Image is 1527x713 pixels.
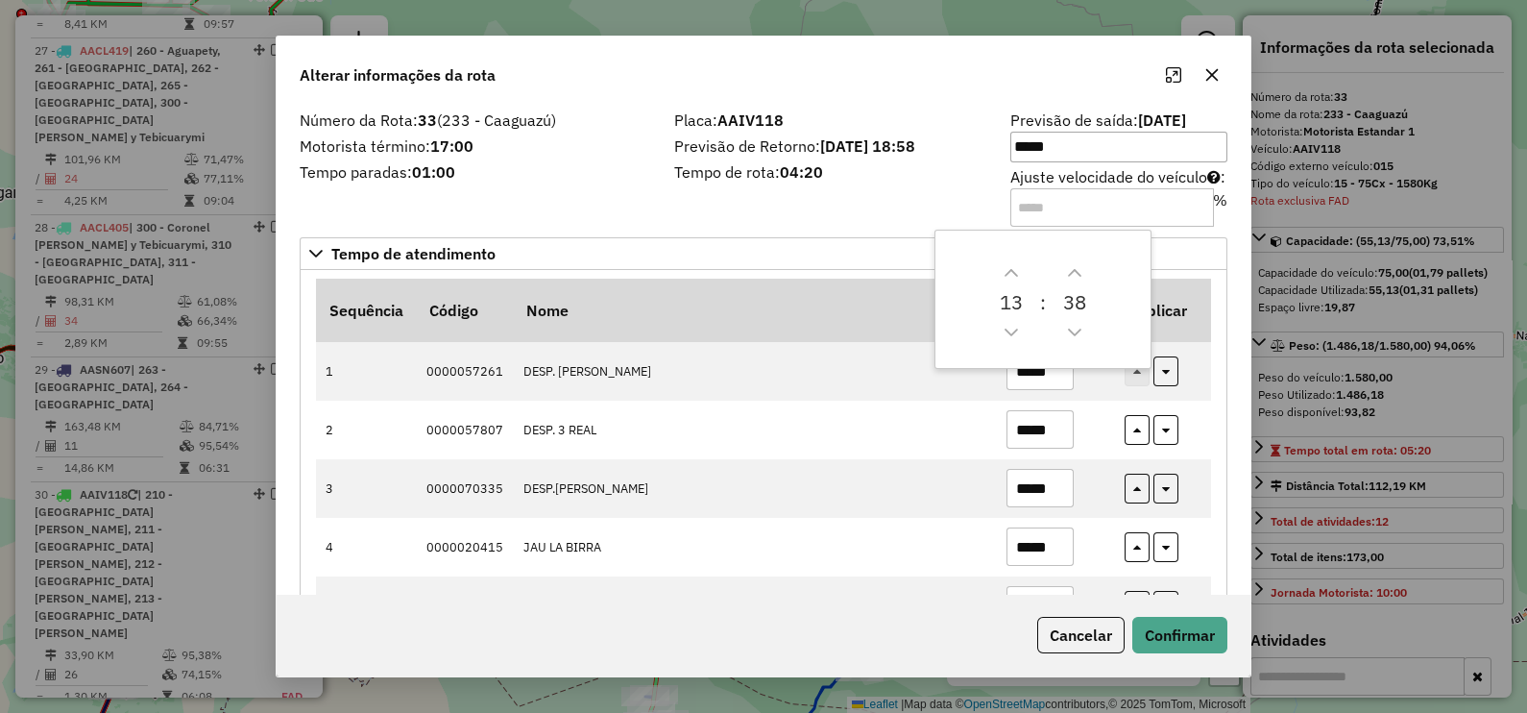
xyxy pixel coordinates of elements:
[412,162,455,182] strong: 01:00
[300,237,1227,270] a: Tempo de atendimento
[513,342,996,401] td: DESP. [PERSON_NAME]
[1213,188,1227,227] div: %
[1153,474,1178,504] button: replicar tempo de atendimento nos itens abaixo deste
[674,109,987,132] label: Placa:
[1125,474,1150,504] button: replicar tempo de atendimento nos itens acima deste
[1153,591,1178,621] button: replicar tempo de atendimento nos itens abaixo deste
[1153,532,1178,562] button: replicar tempo de atendimento nos itens abaixo deste
[1063,288,1086,318] span: 38
[316,342,416,401] td: 1
[1115,279,1211,342] th: Replicar
[717,111,784,130] strong: AAIV118
[1153,415,1178,445] button: replicar tempo de atendimento nos itens abaixo deste
[316,459,416,518] td: 3
[1010,132,1227,162] input: Previsão de saída:[DATE]
[1158,60,1189,90] button: Maximize
[300,160,651,184] label: Tempo paradas:
[1000,288,1023,318] span: 13
[1138,111,1186,130] strong: [DATE]
[1010,188,1214,227] input: Ajuste velocidade do veículo:%
[416,401,513,459] td: 0000057807
[820,136,915,156] strong: [DATE] 18:58
[934,230,1151,369] div: Choose Date
[1059,258,1090,288] button: Next Minute
[437,111,556,130] span: (233 - Caaguazú)
[1125,532,1150,562] button: replicar tempo de atendimento nos itens acima deste
[996,258,1027,288] button: Next Hour
[1059,317,1090,348] button: Previous Minute
[300,109,651,132] label: Número da Rota:
[1010,109,1227,162] label: Previsão de saída:
[513,518,996,577] td: JAU LA BIRRA
[316,279,416,342] th: Sequência
[300,63,496,86] span: Alterar informações da rota
[1132,617,1227,653] button: Confirmar
[300,135,651,158] label: Motorista término:
[513,401,996,459] td: DESP. 3 REAL
[780,162,823,182] strong: 04:20
[331,246,496,261] span: Tempo de atendimento
[1037,617,1125,653] button: Cancelar
[1040,288,1046,318] span: :
[416,459,513,518] td: 0000070335
[418,111,437,130] strong: 33
[416,279,513,342] th: Código
[674,135,987,158] label: Previsão de Retorno:
[1010,165,1227,227] label: Ajuste velocidade do veículo :
[513,459,996,518] td: DESP.[PERSON_NAME]
[1153,356,1178,386] button: replicar tempo de atendimento nos itens abaixo deste
[416,342,513,401] td: 0000057261
[316,518,416,577] td: 4
[430,136,473,156] strong: 17:00
[416,577,513,635] td: 0000062908
[513,279,996,342] th: Nome
[996,317,1027,348] button: Previous Hour
[1125,591,1150,621] button: replicar tempo de atendimento nos itens acima deste
[513,577,996,635] td: DESPENSA [PERSON_NAME]
[674,160,987,184] label: Tempo de rota:
[316,401,416,459] td: 2
[1207,169,1221,184] i: Para aumentar a velocidade, informe um valor negativo
[316,577,416,635] td: 5
[1125,415,1150,445] button: replicar tempo de atendimento nos itens acima deste
[416,518,513,577] td: 0000020415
